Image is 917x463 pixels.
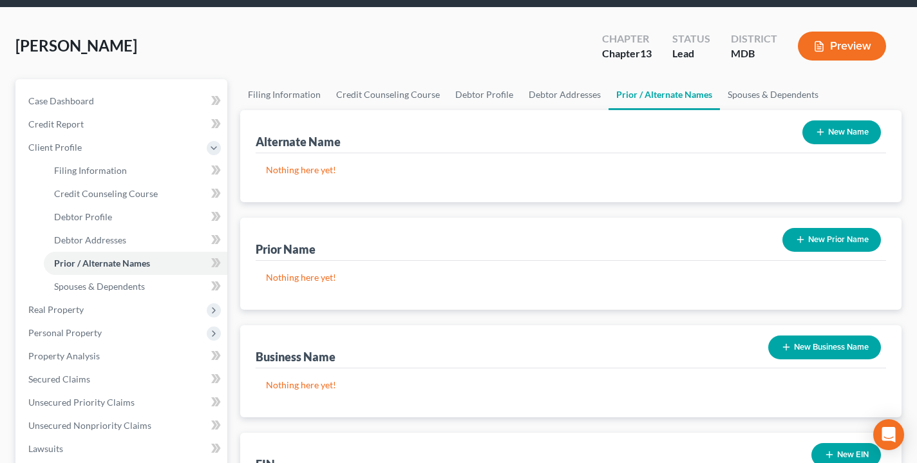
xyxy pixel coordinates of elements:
a: Spouses & Dependents [720,79,826,110]
a: Debtor Profile [44,205,227,229]
a: Debtor Addresses [44,229,227,252]
div: Lead [672,46,710,61]
button: New Name [802,120,881,144]
div: District [731,32,777,46]
div: Chapter [602,46,652,61]
button: New Business Name [768,335,881,359]
a: Debtor Addresses [521,79,609,110]
p: Nothing here yet! [266,164,876,176]
span: Unsecured Priority Claims [28,397,135,408]
span: [PERSON_NAME] [15,36,137,55]
span: Property Analysis [28,350,100,361]
button: New Prior Name [782,228,881,252]
a: Credit Counseling Course [328,79,448,110]
div: Status [672,32,710,46]
span: Real Property [28,304,84,315]
div: Prior Name [256,241,316,257]
a: Credit Report [18,113,227,136]
a: Credit Counseling Course [44,182,227,205]
div: Chapter [602,32,652,46]
a: Unsecured Priority Claims [18,391,227,414]
span: Debtor Addresses [54,234,126,245]
a: Case Dashboard [18,90,227,113]
a: Filing Information [240,79,328,110]
span: Client Profile [28,142,82,153]
span: Unsecured Nonpriority Claims [28,420,151,431]
a: Secured Claims [18,368,227,391]
span: 13 [640,47,652,59]
div: Open Intercom Messenger [873,419,904,450]
span: Debtor Profile [54,211,112,222]
button: Preview [798,32,886,61]
div: Alternate Name [256,134,341,149]
span: Credit Counseling Course [54,188,158,199]
span: Lawsuits [28,443,63,454]
div: MDB [731,46,777,61]
a: Filing Information [44,159,227,182]
a: Unsecured Nonpriority Claims [18,414,227,437]
span: Case Dashboard [28,95,94,106]
span: Credit Report [28,118,84,129]
span: Prior / Alternate Names [54,258,150,269]
span: Personal Property [28,327,102,338]
a: Lawsuits [18,437,227,460]
p: Nothing here yet! [266,379,876,392]
a: Property Analysis [18,345,227,368]
span: Secured Claims [28,373,90,384]
div: Business Name [256,349,336,364]
span: Filing Information [54,165,127,176]
a: Spouses & Dependents [44,275,227,298]
a: Prior / Alternate Names [609,79,720,110]
p: Nothing here yet! [266,271,876,284]
span: Spouses & Dependents [54,281,145,292]
a: Debtor Profile [448,79,521,110]
a: Prior / Alternate Names [44,252,227,275]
